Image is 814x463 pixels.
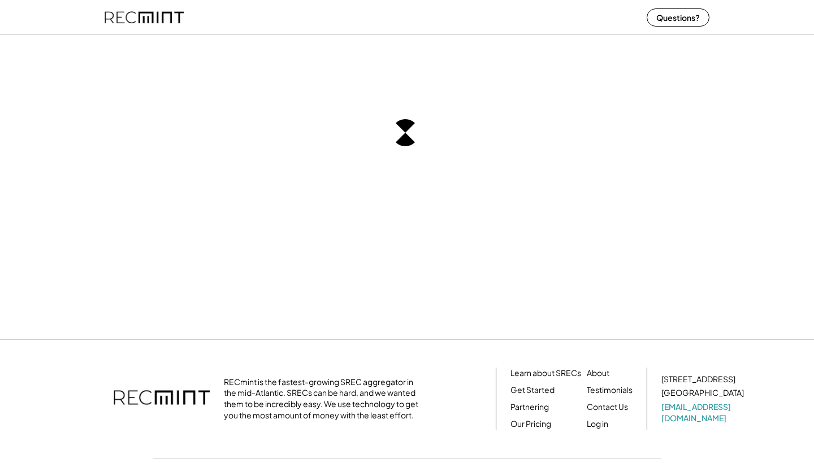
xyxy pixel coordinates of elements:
a: Get Started [510,385,555,396]
a: Our Pricing [510,418,551,430]
button: Questions? [647,8,709,27]
div: [STREET_ADDRESS] [661,374,735,385]
a: Log in [587,418,608,430]
a: Partnering [510,401,549,413]
div: RECmint is the fastest-growing SREC aggregator in the mid-Atlantic. SRECs can be hard, and we wan... [224,377,425,421]
a: About [587,368,609,379]
div: [GEOGRAPHIC_DATA] [661,387,744,399]
img: recmint-logotype%403x%20%281%29.jpeg [105,2,184,32]
a: Testimonials [587,385,633,396]
a: [EMAIL_ADDRESS][DOMAIN_NAME] [661,401,746,423]
a: Contact Us [587,401,628,413]
a: Learn about SRECs [510,368,581,379]
img: recmint-logotype%403x.png [114,379,210,418]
